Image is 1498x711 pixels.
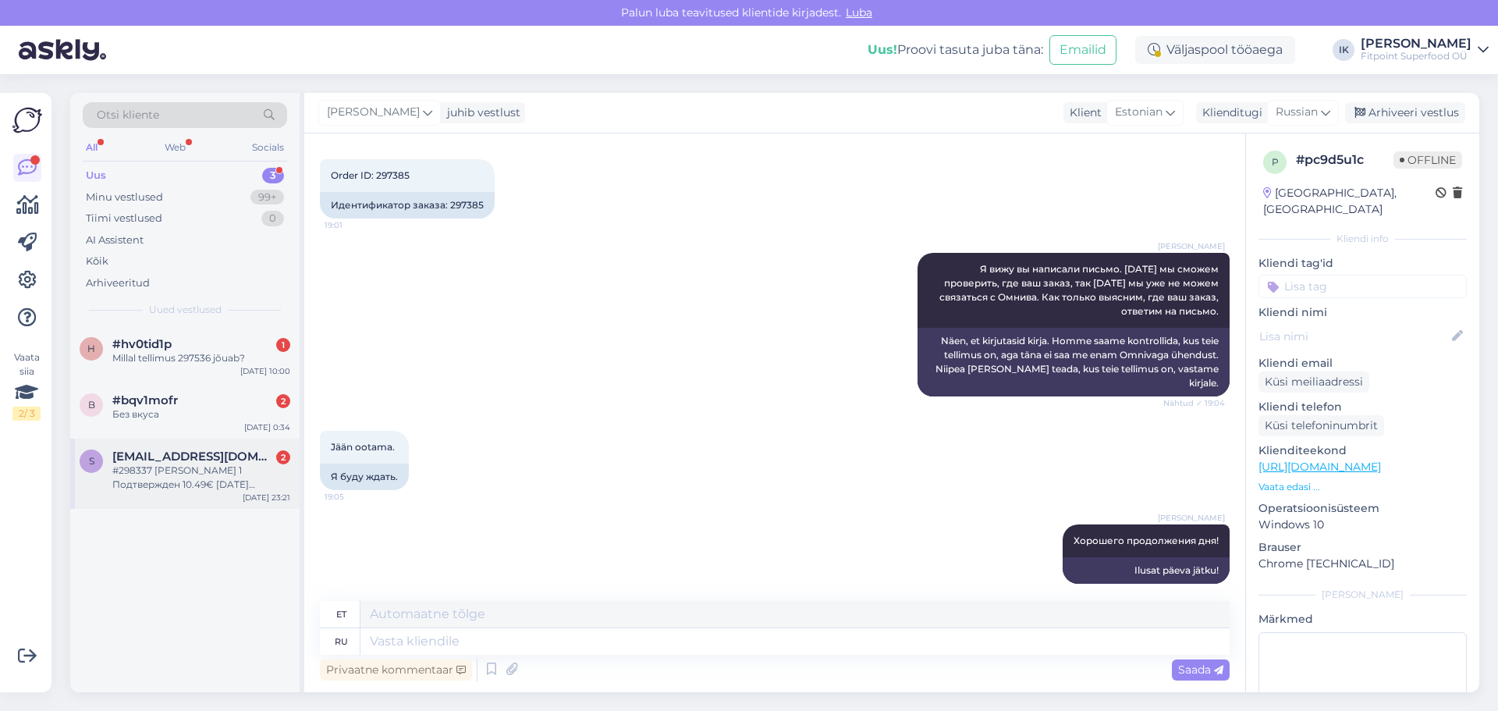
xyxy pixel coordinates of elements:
div: IK [1333,39,1354,61]
span: Я вижу вы написали письмо. [DATE] мы сможем проверить, где ваш заказ, так [DATE] мы уже не можем ... [939,263,1221,317]
div: Küsi meiliaadressi [1258,371,1369,393]
div: #298337 [PERSON_NAME] 1 Подтвержден 10.49€ [DATE] извините хочу оставить заказ не отказываюсь [112,464,290,492]
div: Arhiveeri vestlus [1345,102,1465,123]
div: 2 [276,450,290,464]
div: [DATE] 10:00 [240,365,290,377]
p: Chrome [TECHNICAL_ID] [1258,556,1467,572]
div: Без вкуса [112,407,290,421]
div: All [83,137,101,158]
p: Kliendi nimi [1258,304,1467,321]
div: [DATE] 23:21 [243,492,290,503]
span: Russian [1276,104,1318,121]
span: #bqv1mofr [112,393,178,407]
div: 0 [261,211,284,226]
span: Nähtud ✓ 19:06 [1164,585,1225,596]
span: h [87,343,95,354]
span: Order ID: 297385 [331,169,410,181]
p: Kliendi telefon [1258,399,1467,415]
span: Otsi kliente [97,107,159,123]
div: AI Assistent [86,233,144,248]
span: b [88,399,95,411]
div: Kliendi info [1258,232,1467,246]
span: Uued vestlused [149,303,222,317]
div: Kõik [86,254,108,269]
div: [DATE] 0:34 [244,421,290,433]
div: Socials [249,137,287,158]
div: et [336,601,346,627]
div: Väljaspool tööaega [1135,36,1295,64]
span: Luba [841,5,877,20]
span: Saada [1178,663,1223,677]
span: [PERSON_NAME] [1158,240,1225,252]
div: Web [162,137,189,158]
div: Millal tellimus 297536 jõuab? [112,351,290,365]
p: Kliendi tag'id [1258,255,1467,272]
img: Askly Logo [12,105,42,135]
span: 19:01 [325,219,383,231]
div: Küsi telefoninumbrit [1258,415,1384,436]
a: [PERSON_NAME]Fitpoint Superfood OÜ [1361,37,1489,62]
div: Я буду ждать. [320,464,409,490]
span: p [1272,156,1279,168]
div: Minu vestlused [86,190,163,205]
span: [PERSON_NAME] [1158,512,1225,524]
input: Lisa tag [1258,275,1467,298]
div: 2 [276,394,290,408]
span: #hv0tid1p [112,337,172,351]
input: Lisa nimi [1259,328,1449,345]
span: 19:05 [325,491,383,503]
span: Offline [1393,151,1462,169]
span: [PERSON_NAME] [327,104,420,121]
div: Privaatne kommentaar [320,659,472,681]
div: juhib vestlust [441,105,520,121]
a: [URL][DOMAIN_NAME] [1258,460,1381,474]
div: 2 / 3 [12,407,41,421]
div: Klient [1063,105,1102,121]
span: s [89,455,94,467]
div: 1 [276,338,290,352]
div: Klienditugi [1196,105,1262,121]
div: Arhiveeritud [86,276,150,291]
div: ru [335,628,348,655]
span: Nähtud ✓ 19:04 [1163,397,1225,409]
button: Emailid [1049,35,1116,65]
div: Näen, et kirjutasid kirja. Homme saame kontrollida, kus teie tellimus on, aga täna ei saa me enam... [918,328,1230,396]
div: Uus [86,168,106,183]
div: [PERSON_NAME] [1258,588,1467,602]
div: 99+ [250,190,284,205]
div: Fitpoint Superfood OÜ [1361,50,1471,62]
div: Tiimi vestlused [86,211,162,226]
div: Ilusat päeva jätku! [1063,557,1230,584]
b: Uus! [868,42,897,57]
p: Märkmed [1258,611,1467,627]
div: Vaata siia [12,350,41,421]
div: # pc9d5u1c [1296,151,1393,169]
span: slavjaan1@gmail.com [112,450,275,464]
div: Proovi tasuta juba täna: [868,41,1043,59]
p: Kliendi email [1258,355,1467,371]
p: Vaata edasi ... [1258,480,1467,494]
span: Jään ootama. [331,441,395,453]
p: Windows 10 [1258,517,1467,533]
p: Brauser [1258,539,1467,556]
div: [GEOGRAPHIC_DATA], [GEOGRAPHIC_DATA] [1263,185,1436,218]
p: Operatsioonisüsteem [1258,500,1467,517]
p: Klienditeekond [1258,443,1467,459]
div: Идентификатор заказа: 297385 [320,192,495,219]
span: Хорошего продолжения дня! [1074,535,1219,546]
span: Estonian [1115,104,1163,121]
div: 3 [262,168,284,183]
div: [PERSON_NAME] [1361,37,1471,50]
